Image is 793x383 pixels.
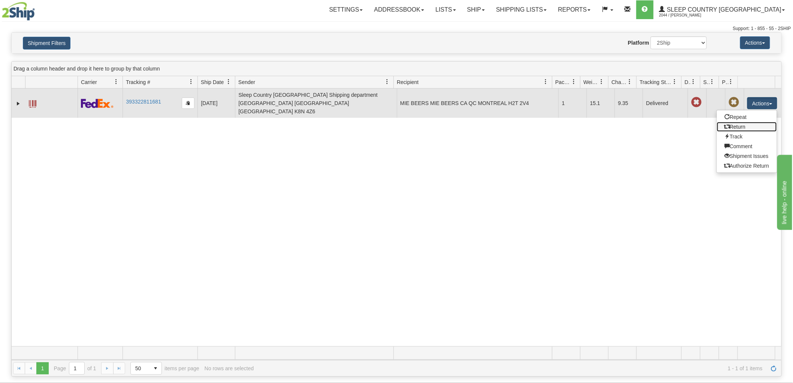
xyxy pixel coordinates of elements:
button: Actions [740,36,770,49]
div: grid grouping header [12,62,781,76]
a: Pickup Status filter column settings [725,75,738,88]
span: 50 [135,365,145,372]
span: Tracking # [126,78,150,86]
a: Settings [323,0,368,19]
span: Charge [612,78,627,86]
div: live help - online [6,5,69,14]
span: Ship Date [201,78,224,86]
a: Shipment Issues [717,151,777,161]
span: Recipient [397,78,419,86]
a: Tracking Status filter column settings [669,75,681,88]
button: Copy to clipboard [182,98,195,109]
span: Packages [555,78,571,86]
a: Reports [552,0,596,19]
span: Tracking Status [640,78,672,86]
button: Actions [747,97,777,109]
a: Track [717,132,777,141]
td: 9.35 [615,89,643,118]
a: Ship Date filter column settings [222,75,235,88]
a: Sleep Country [GEOGRAPHIC_DATA] 2044 / [PERSON_NAME] [654,0,791,19]
a: Refresh [768,362,780,374]
span: select [150,362,162,374]
span: Pickup Status [722,78,729,86]
span: Delivery Status [685,78,691,86]
a: Carrier filter column settings [110,75,123,88]
td: [DATE] [198,89,235,118]
td: MIE BEERS MIE BEERS CA QC MONTREAL H2T 2V4 [397,89,559,118]
a: Shipping lists [491,0,552,19]
span: 1 - 1 of 1 items [259,365,763,371]
input: Page 1 [69,362,84,374]
a: Ship [462,0,491,19]
span: items per page [130,362,199,375]
div: No rows are selected [205,365,254,371]
a: Label [29,97,36,109]
span: Weight [584,78,599,86]
a: Repeat [717,112,777,122]
div: Support: 1 - 855 - 55 - 2SHIP [2,26,791,32]
a: Authorize Return [717,161,777,171]
span: Page sizes drop down [130,362,162,375]
a: Return [717,122,777,132]
img: logo2044.jpg [2,2,35,21]
span: Sleep Country [GEOGRAPHIC_DATA] [665,6,781,13]
a: Charge filter column settings [624,75,636,88]
span: Late [691,97,702,108]
td: Delivered [643,89,688,118]
a: Packages filter column settings [567,75,580,88]
a: Tracking # filter column settings [185,75,198,88]
img: 2 - FedEx Express® [81,99,114,108]
span: Shipment Issues [703,78,710,86]
span: Page of 1 [54,362,96,375]
td: 15.1 [587,89,615,118]
a: Delivery Status filter column settings [687,75,700,88]
span: 2044 / [PERSON_NAME] [659,12,715,19]
iframe: chat widget [776,153,792,230]
a: Comment [717,141,777,151]
span: Page 1 [36,362,48,374]
td: 1 [558,89,587,118]
a: 393322811681 [126,99,161,105]
td: Sleep Country [GEOGRAPHIC_DATA] Shipping department [GEOGRAPHIC_DATA] [GEOGRAPHIC_DATA] [GEOGRAPH... [235,89,397,118]
a: Addressbook [368,0,430,19]
a: Expand [15,100,22,107]
button: Shipment Filters [23,37,70,50]
a: Sender filter column settings [381,75,394,88]
a: Recipient filter column settings [539,75,552,88]
span: Sender [238,78,255,86]
a: Shipment Issues filter column settings [706,75,719,88]
span: Carrier [81,78,97,86]
a: Weight filter column settings [595,75,608,88]
a: Lists [430,0,461,19]
span: Pickup Not Assigned [729,97,739,108]
label: Platform [628,39,649,47]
